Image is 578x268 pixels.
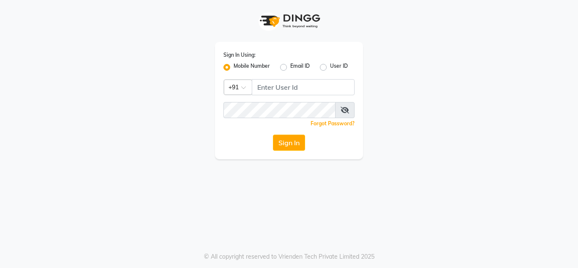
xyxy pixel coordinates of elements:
a: Forgot Password? [311,120,355,127]
input: Username [252,79,355,95]
label: Mobile Number [234,62,270,72]
label: Email ID [290,62,310,72]
img: logo1.svg [255,8,323,33]
label: Sign In Using: [223,51,256,59]
label: User ID [330,62,348,72]
button: Sign In [273,135,305,151]
input: Username [223,102,336,118]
